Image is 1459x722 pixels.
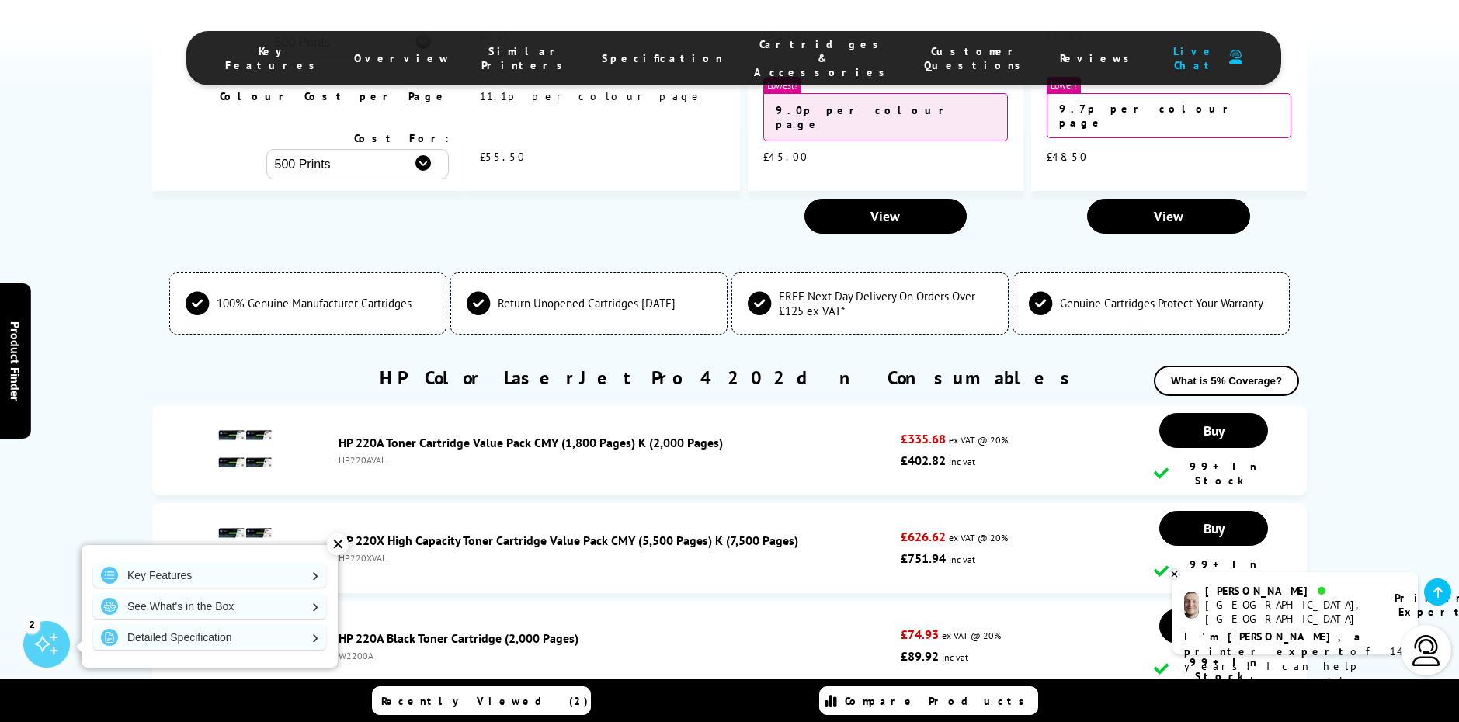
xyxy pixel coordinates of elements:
div: HP220XVAL [339,552,893,564]
a: HP 220X High Capacity Toner Cartridge Value Pack CMY (5,500 Pages) K (7,500 Pages) [339,533,798,548]
div: 99+ In Stock [1154,557,1273,585]
img: HP 220X High Capacity Toner Cartridge Value Pack CMY (5,500 Pages) K (7,500 Pages) [218,519,273,574]
strong: £402.82 [901,453,946,468]
img: ashley-livechat.png [1184,592,1199,619]
div: 99+ In Stock [1154,655,1273,683]
img: HP 220A Toner Cartridge Value Pack CMY (1,800 Pages) K (2,000 Pages) [218,422,273,476]
span: Product Finder [8,321,23,401]
div: 9.7p per colour page [1047,93,1292,138]
span: Reviews [1060,51,1138,65]
span: Key Features [225,44,323,72]
span: Genuine Cartridges Protect Your Warranty [1060,296,1263,311]
span: Buy [1204,519,1225,537]
a: View [804,199,967,234]
a: HP Color LaserJet Pro 4202dn Consumables [380,366,1079,390]
span: View [870,207,900,225]
a: Key Features [93,563,326,588]
div: W2200A [339,650,893,661]
span: Similar Printers [481,44,571,72]
div: 99+ In Stock [1154,460,1273,488]
span: Cost For: [354,131,449,145]
span: Live Chat [1169,44,1221,72]
strong: £89.92 [901,648,939,664]
span: FREE Next Day Delivery On Orders Over £125 ex VAT* [779,289,992,318]
span: £48.50 [1047,150,1088,164]
strong: £751.94 [901,550,946,566]
div: HP220AVAL [339,454,893,466]
img: user-headset-light.svg [1411,635,1442,666]
span: ex VAT @ 20% [949,532,1008,543]
a: See What's in the Box [93,594,326,619]
span: ex VAT @ 20% [942,630,1001,641]
span: Colour Cost per Page [220,89,449,103]
span: Buy [1204,422,1225,439]
div: ✕ [327,533,349,555]
span: 100% Genuine Manufacturer Cartridges [217,296,412,311]
div: 2 [23,616,40,633]
span: Cartridges & Accessories [754,37,893,79]
a: Compare Products [819,686,1038,715]
a: View [1087,199,1250,234]
p: of 14 years! I can help you choose the right product [1184,630,1406,703]
span: inc vat [942,651,968,663]
div: [PERSON_NAME] [1205,584,1375,598]
span: Recently Viewed (2) [381,694,589,708]
span: inc vat [949,554,975,565]
span: Overview [354,51,450,65]
a: HP 220A Toner Cartridge Value Pack CMY (1,800 Pages) K (2,000 Pages) [339,435,723,450]
div: 9.0p per colour page [763,93,1009,141]
strong: £626.62 [901,529,946,544]
button: What is 5% Coverage? [1154,366,1299,396]
span: Compare Products [845,694,1033,708]
span: Customer Questions [924,44,1029,72]
span: 11.1p per colour page [480,89,703,103]
span: Specification [602,51,723,65]
span: inc vat [949,456,975,467]
span: Return Unopened Cartridges [DATE] [498,296,676,311]
span: £45.00 [763,150,808,164]
a: Recently Viewed (2) [372,686,591,715]
span: ex VAT @ 20% [949,434,1008,446]
span: View [1154,207,1183,225]
span: £55.50 [480,150,526,164]
strong: £335.68 [901,431,946,446]
strong: £74.93 [901,627,939,642]
a: Detailed Specification [93,625,326,650]
img: user-headset-duotone.svg [1229,50,1242,64]
b: I'm [PERSON_NAME], a printer expert [1184,630,1365,658]
a: HP 220A Black Toner Cartridge (2,000 Pages) [339,630,578,646]
div: [GEOGRAPHIC_DATA], [GEOGRAPHIC_DATA] [1205,598,1375,626]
